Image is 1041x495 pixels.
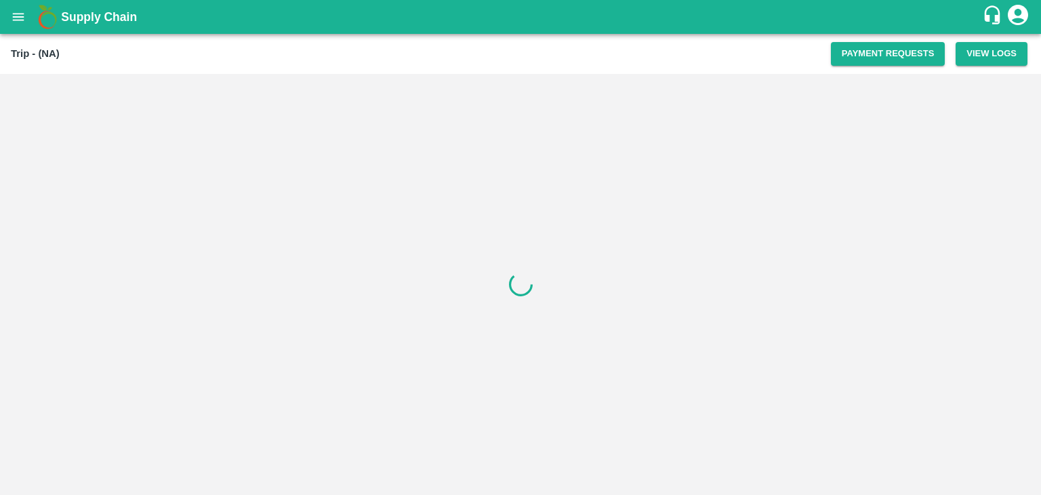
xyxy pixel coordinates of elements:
b: Supply Chain [61,10,137,24]
div: account of current user [1006,3,1030,31]
img: logo [34,3,61,31]
button: Payment Requests [831,42,945,66]
a: Supply Chain [61,7,982,26]
button: open drawer [3,1,34,33]
b: Trip - (NA) [11,48,60,59]
div: customer-support [982,5,1006,29]
button: View Logs [956,42,1027,66]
